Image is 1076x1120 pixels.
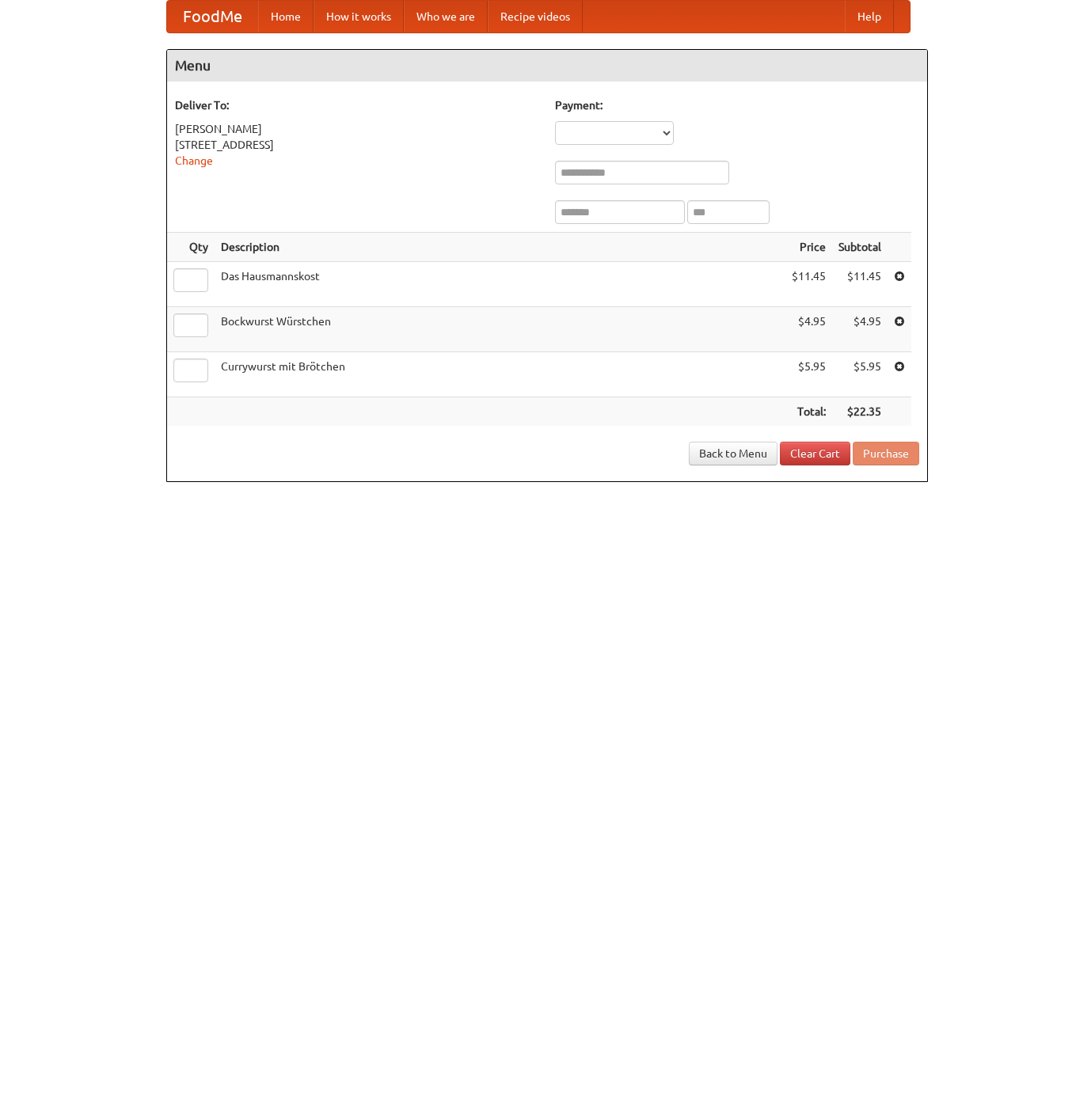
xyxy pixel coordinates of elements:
[785,233,832,262] th: Price
[215,233,785,262] th: Description
[167,1,258,32] a: FoodMe
[832,262,888,307] td: $11.45
[175,137,539,153] div: [STREET_ADDRESS]
[689,442,778,465] a: Back to Menu
[832,233,888,262] th: Subtotal
[175,121,539,137] div: [PERSON_NAME]
[853,442,919,465] button: Purchase
[404,1,488,32] a: Who we are
[832,397,888,427] th: $22.35
[785,397,832,427] th: Total:
[555,97,919,113] h5: Payment:
[258,1,314,32] a: Home
[832,352,888,397] td: $5.95
[785,352,832,397] td: $5.95
[785,307,832,352] td: $4.95
[215,307,785,352] td: Bockwurst Würstchen
[175,154,213,167] a: Change
[167,50,927,82] h4: Menu
[175,97,539,113] h5: Deliver To:
[488,1,583,32] a: Recipe videos
[780,442,850,465] a: Clear Cart
[167,233,215,262] th: Qty
[314,1,404,32] a: How it works
[785,262,832,307] td: $11.45
[832,307,888,352] td: $4.95
[845,1,894,32] a: Help
[215,352,785,397] td: Currywurst mit Brötchen
[215,262,785,307] td: Das Hausmannskost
